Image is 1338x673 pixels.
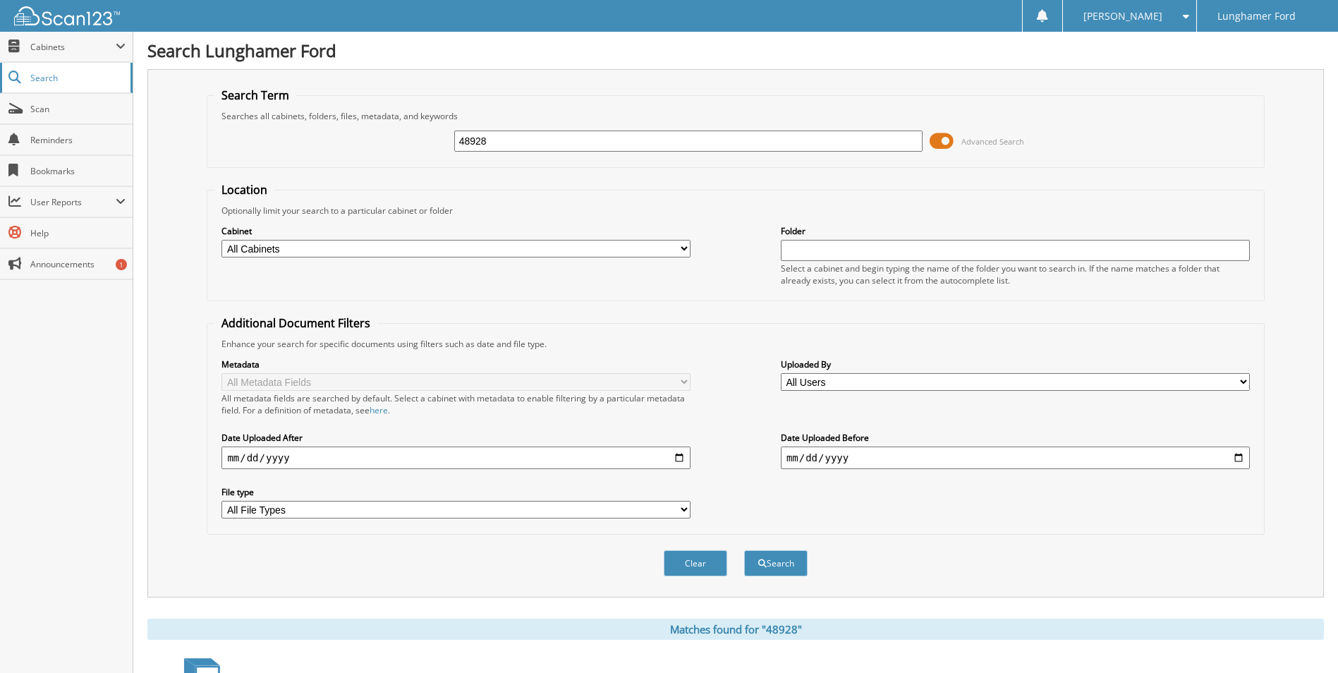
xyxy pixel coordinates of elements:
[214,182,274,198] legend: Location
[214,315,377,331] legend: Additional Document Filters
[1217,12,1296,20] span: Lunghamer Ford
[30,258,126,270] span: Announcements
[221,432,691,444] label: Date Uploaded After
[664,550,727,576] button: Clear
[30,134,126,146] span: Reminders
[781,358,1250,370] label: Uploaded By
[147,619,1324,640] div: Matches found for "48928"
[781,262,1250,286] div: Select a cabinet and begin typing the name of the folder you want to search in. If the name match...
[221,358,691,370] label: Metadata
[147,39,1324,62] h1: Search Lunghamer Ford
[1083,12,1162,20] span: [PERSON_NAME]
[744,550,808,576] button: Search
[30,196,116,208] span: User Reports
[30,165,126,177] span: Bookmarks
[30,72,123,84] span: Search
[214,205,1256,217] div: Optionally limit your search to a particular cabinet or folder
[221,225,691,237] label: Cabinet
[781,225,1250,237] label: Folder
[221,486,691,498] label: File type
[221,392,691,416] div: All metadata fields are searched by default. Select a cabinet with metadata to enable filtering b...
[30,227,126,239] span: Help
[961,136,1024,147] span: Advanced Search
[214,87,296,103] legend: Search Term
[214,338,1256,350] div: Enhance your search for specific documents using filters such as date and file type.
[30,103,126,115] span: Scan
[214,110,1256,122] div: Searches all cabinets, folders, files, metadata, and keywords
[221,447,691,469] input: start
[30,41,116,53] span: Cabinets
[781,447,1250,469] input: end
[14,6,120,25] img: scan123-logo-white.svg
[116,259,127,270] div: 1
[781,432,1250,444] label: Date Uploaded Before
[370,404,388,416] a: here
